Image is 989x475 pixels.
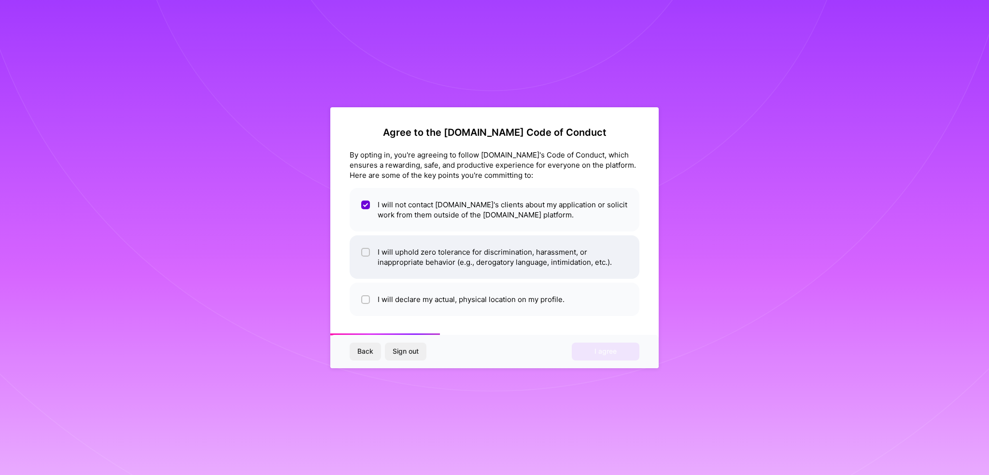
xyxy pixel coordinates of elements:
button: Sign out [385,343,426,360]
li: I will uphold zero tolerance for discrimination, harassment, or inappropriate behavior (e.g., der... [350,235,639,279]
div: By opting in, you're agreeing to follow [DOMAIN_NAME]'s Code of Conduct, which ensures a rewardin... [350,150,639,180]
li: I will not contact [DOMAIN_NAME]'s clients about my application or solicit work from them outside... [350,188,639,231]
span: Sign out [393,346,419,356]
h2: Agree to the [DOMAIN_NAME] Code of Conduct [350,127,639,138]
li: I will declare my actual, physical location on my profile. [350,283,639,316]
span: Back [357,346,373,356]
button: Back [350,343,381,360]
